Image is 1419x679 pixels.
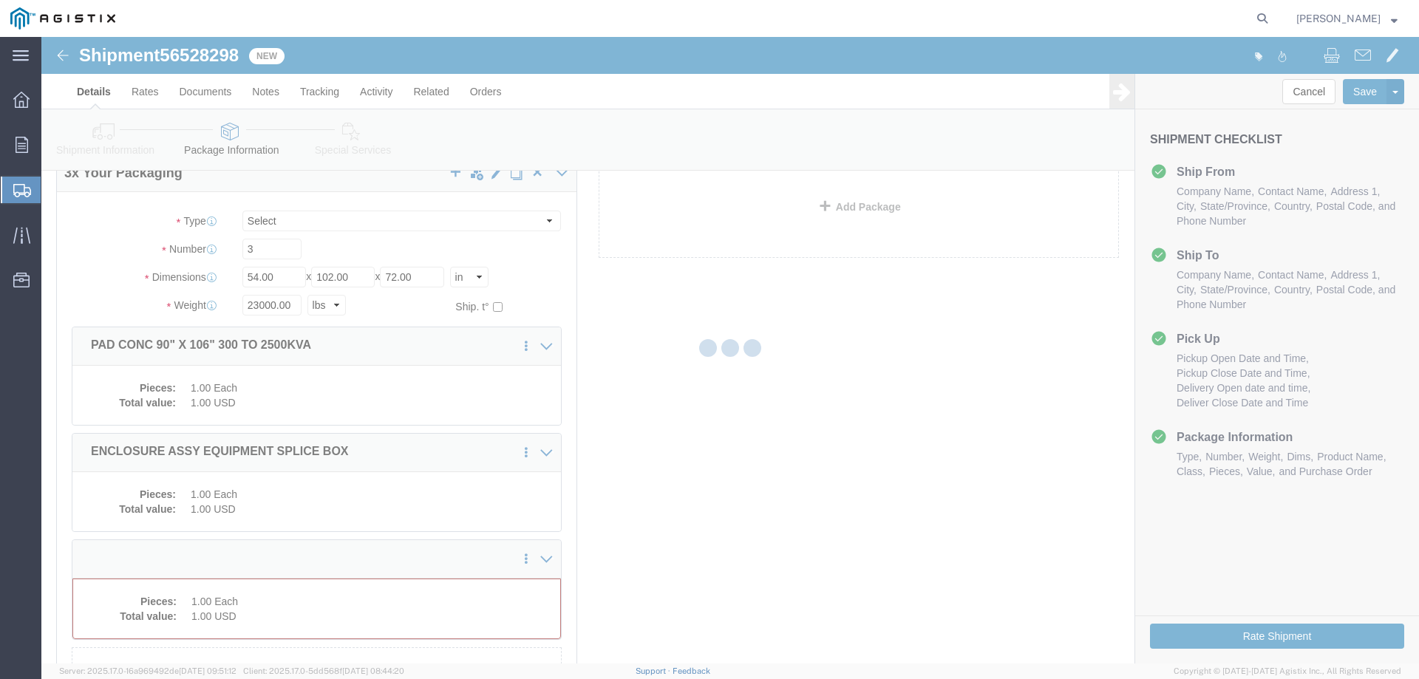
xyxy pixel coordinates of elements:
[673,666,710,675] a: Feedback
[1174,665,1401,678] span: Copyright © [DATE]-[DATE] Agistix Inc., All Rights Reserved
[179,666,236,675] span: [DATE] 09:51:12
[1296,10,1381,27] span: Dave Thomas
[10,7,115,30] img: logo
[59,666,236,675] span: Server: 2025.17.0-16a969492de
[243,666,404,675] span: Client: 2025.17.0-5dd568f
[636,666,673,675] a: Support
[342,666,404,675] span: [DATE] 08:44:20
[1296,10,1398,27] button: [PERSON_NAME]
